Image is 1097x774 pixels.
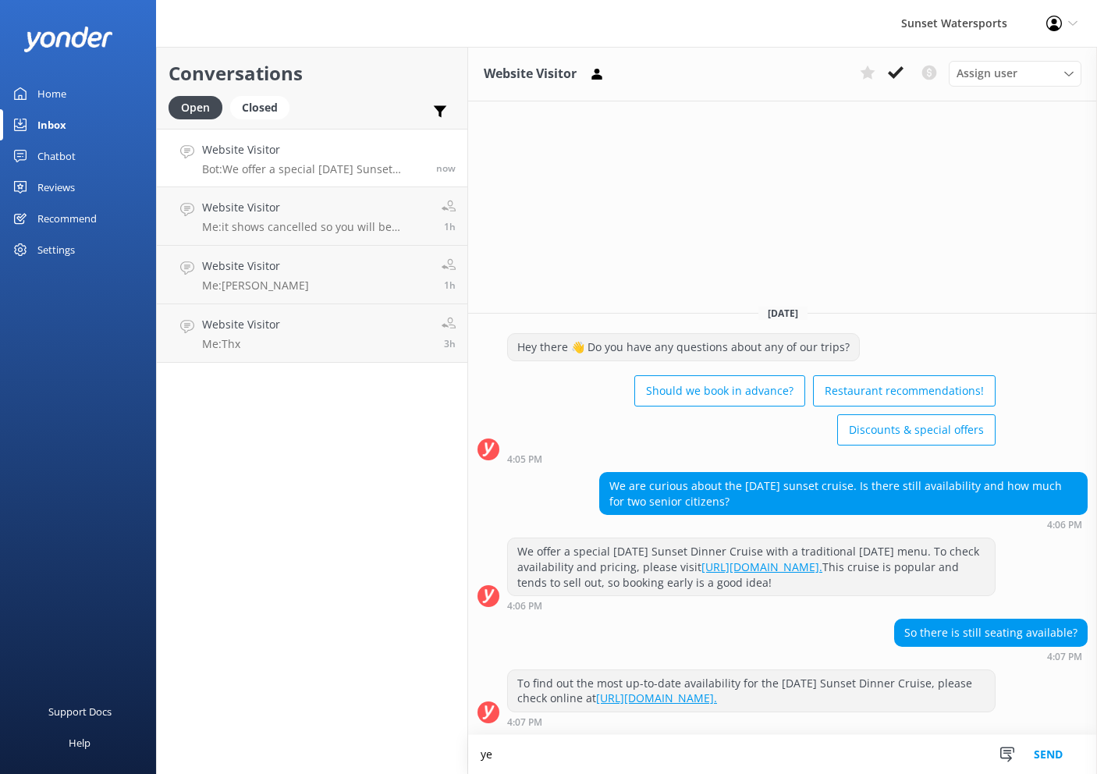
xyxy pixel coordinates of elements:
div: Assign User [949,61,1081,86]
h4: Website Visitor [202,199,430,216]
a: Closed [230,98,297,115]
a: [URL][DOMAIN_NAME]. [596,691,717,705]
div: Inbox [37,109,66,140]
div: Oct 03 2025 03:05pm (UTC -05:00) America/Cancun [507,453,996,464]
span: Oct 03 2025 01:45pm (UTC -05:00) America/Cancun [444,220,456,233]
span: [DATE] [758,307,808,320]
div: Settings [37,234,75,265]
p: Me: it shows cancelled so you will be automatically refunded [202,220,430,234]
p: Bot: We offer a special [DATE] Sunset Dinner Cruise with a traditional [DATE] menu. To check avai... [202,162,424,176]
div: To find out the most up-to-date availability for the [DATE] Sunset Dinner Cruise, please check on... [508,670,995,712]
strong: 4:06 PM [1047,520,1082,530]
div: Oct 03 2025 03:06pm (UTC -05:00) America/Cancun [507,600,996,611]
strong: 4:05 PM [507,455,542,464]
div: So there is still seating available? [895,620,1087,646]
div: Oct 03 2025 03:07pm (UTC -05:00) America/Cancun [507,716,996,727]
a: Website VisitorBot:We offer a special [DATE] Sunset Dinner Cruise with a traditional [DATE] menu.... [157,129,467,187]
div: Oct 03 2025 03:07pm (UTC -05:00) America/Cancun [894,651,1088,662]
span: Oct 03 2025 12:02pm (UTC -05:00) America/Cancun [444,337,456,350]
a: Open [169,98,230,115]
h4: Website Visitor [202,141,424,158]
div: Oct 03 2025 03:06pm (UTC -05:00) America/Cancun [599,519,1088,530]
h2: Conversations [169,59,456,88]
a: Website VisitorMe:[PERSON_NAME]1h [157,246,467,304]
div: Help [69,727,91,758]
div: We offer a special [DATE] Sunset Dinner Cruise with a traditional [DATE] menu. To check availabil... [508,538,995,595]
span: Assign user [957,65,1017,82]
h4: Website Visitor [202,257,309,275]
p: Me: Thx [202,337,280,351]
a: Website VisitorMe:Thx3h [157,304,467,363]
div: Recommend [37,203,97,234]
div: We are curious about the [DATE] sunset cruise. Is there still availability and how much for two s... [600,473,1087,514]
div: Open [169,96,222,119]
img: yonder-white-logo.png [23,27,113,52]
strong: 4:06 PM [507,602,542,611]
h4: Website Visitor [202,316,280,333]
textarea: yes [468,735,1097,774]
div: Reviews [37,172,75,203]
div: Hey there 👋 Do you have any questions about any of our trips? [508,334,859,360]
button: Restaurant recommendations! [813,375,996,407]
a: [URL][DOMAIN_NAME]. [701,559,822,574]
span: Oct 03 2025 03:06pm (UTC -05:00) America/Cancun [436,162,456,175]
p: Me: [PERSON_NAME] [202,279,309,293]
button: Discounts & special offers [837,414,996,446]
strong: 4:07 PM [507,718,542,727]
button: Should we book in advance? [634,375,805,407]
a: Website VisitorMe:it shows cancelled so you will be automatically refunded1h [157,187,467,246]
h3: Website Visitor [484,64,577,84]
strong: 4:07 PM [1047,652,1082,662]
div: Support Docs [48,696,112,727]
div: Chatbot [37,140,76,172]
div: Closed [230,96,289,119]
button: Send [1019,735,1077,774]
div: Home [37,78,66,109]
span: Oct 03 2025 01:13pm (UTC -05:00) America/Cancun [444,279,456,292]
